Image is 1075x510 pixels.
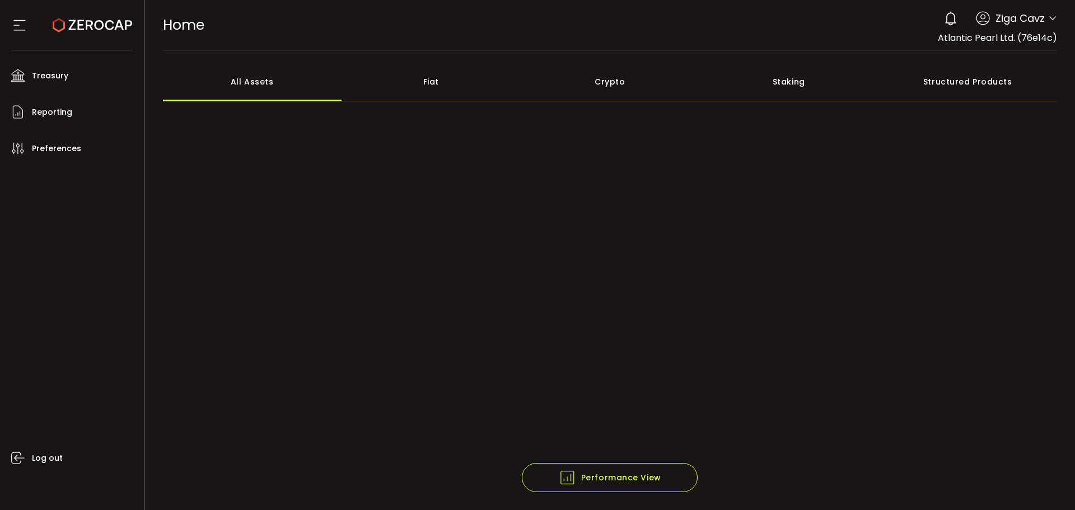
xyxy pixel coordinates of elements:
span: Preferences [32,141,81,157]
iframe: Chat Widget [1019,456,1075,510]
span: Log out [32,450,63,466]
div: Staking [699,62,878,101]
span: Performance View [559,469,661,486]
div: Structured Products [878,62,1058,101]
div: Fiat [342,62,521,101]
span: Home [163,15,204,35]
div: All Assets [163,62,342,101]
div: Crypto [521,62,700,101]
span: Treasury [32,68,68,84]
span: Atlantic Pearl Ltd. (76e14c) [938,31,1057,44]
span: Reporting [32,104,72,120]
span: Ziga Cavz [995,11,1045,26]
button: Performance View [522,463,698,492]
